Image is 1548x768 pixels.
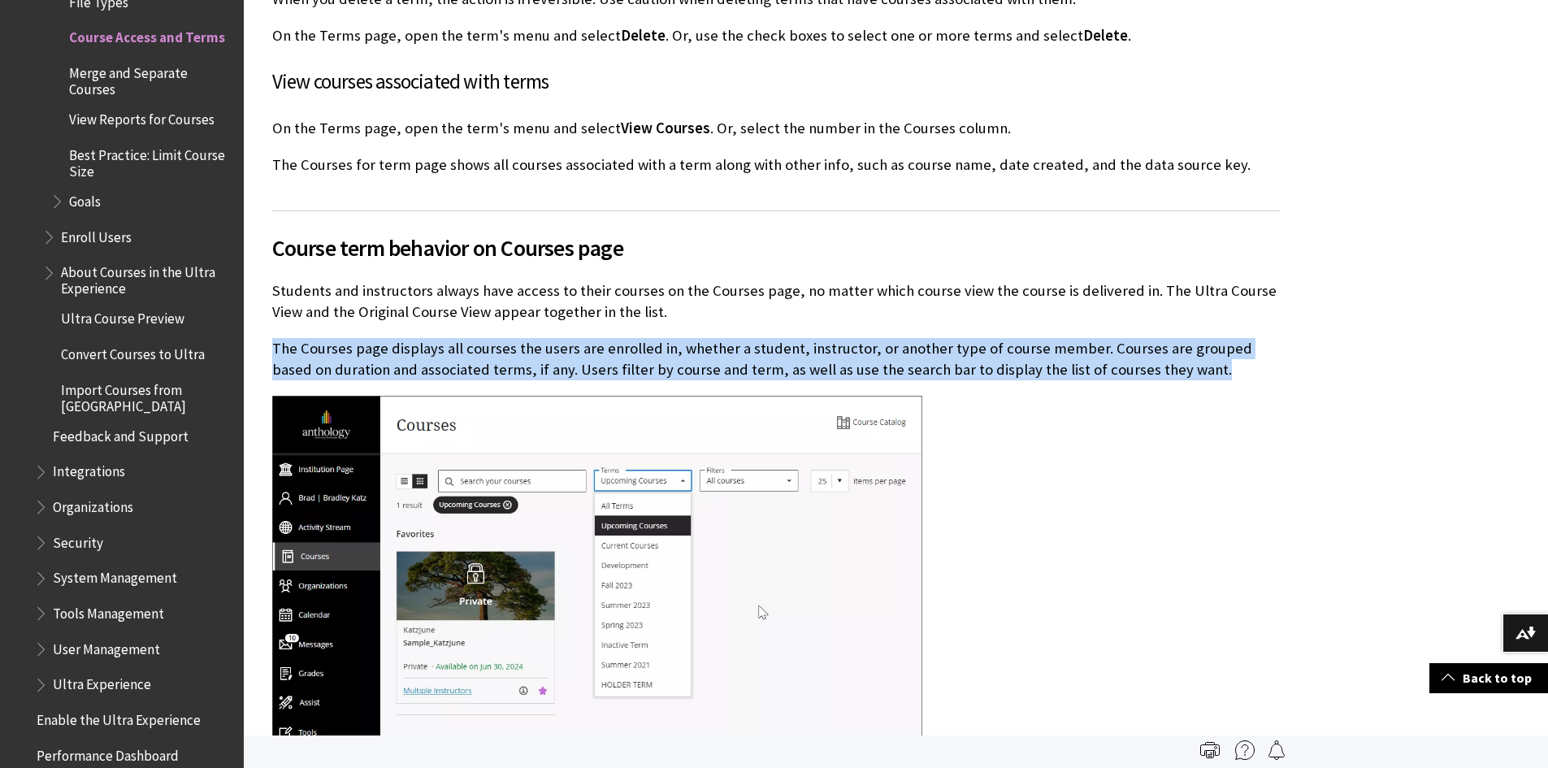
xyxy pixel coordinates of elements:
[69,106,215,128] span: View Reports for Courses
[53,671,151,693] span: Ultra Experience
[53,565,177,587] span: System Management
[621,119,710,137] span: View Courses
[69,24,225,46] span: Course Access and Terms
[61,376,232,414] span: Import Courses from [GEOGRAPHIC_DATA]
[69,59,232,98] span: Merge and Separate Courses
[272,231,1280,265] span: Course term behavior on Courses page
[1429,663,1548,693] a: Back to top
[1200,740,1220,760] img: Print
[1267,740,1286,760] img: Follow this page
[37,742,179,764] span: Performance Dashboard
[1083,26,1128,45] span: Delete
[272,67,1280,98] h3: View courses associated with terms
[37,706,201,728] span: Enable the Ultra Experience
[53,493,133,515] span: Organizations
[621,26,666,45] span: Delete
[272,25,1280,46] p: On the Terms page, open the term's menu and select . Or, use the check boxes to select one or mor...
[272,154,1280,176] p: The Courses for term page shows all courses associated with a term along with other info, such as...
[69,188,101,210] span: Goals
[61,259,232,297] span: About Courses in the Ultra Experience
[69,141,232,180] span: Best Practice: Limit Course Size
[53,600,164,622] span: Tools Management
[53,458,125,480] span: Integrations
[53,529,103,551] span: Security
[272,118,1280,139] p: On the Terms page, open the term's menu and select . Or, select the number in the Courses column.
[61,223,132,245] span: Enroll Users
[272,338,1280,380] p: The Courses page displays all courses the users are enrolled in, whether a student, instructor, o...
[61,341,205,362] span: Convert Courses to Ultra
[272,280,1280,323] p: Students and instructors always have access to their courses on the Courses page, no matter which...
[1235,740,1255,760] img: More help
[53,636,160,657] span: User Management
[53,423,189,445] span: Feedback and Support
[61,306,184,328] span: Ultra Course Preview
